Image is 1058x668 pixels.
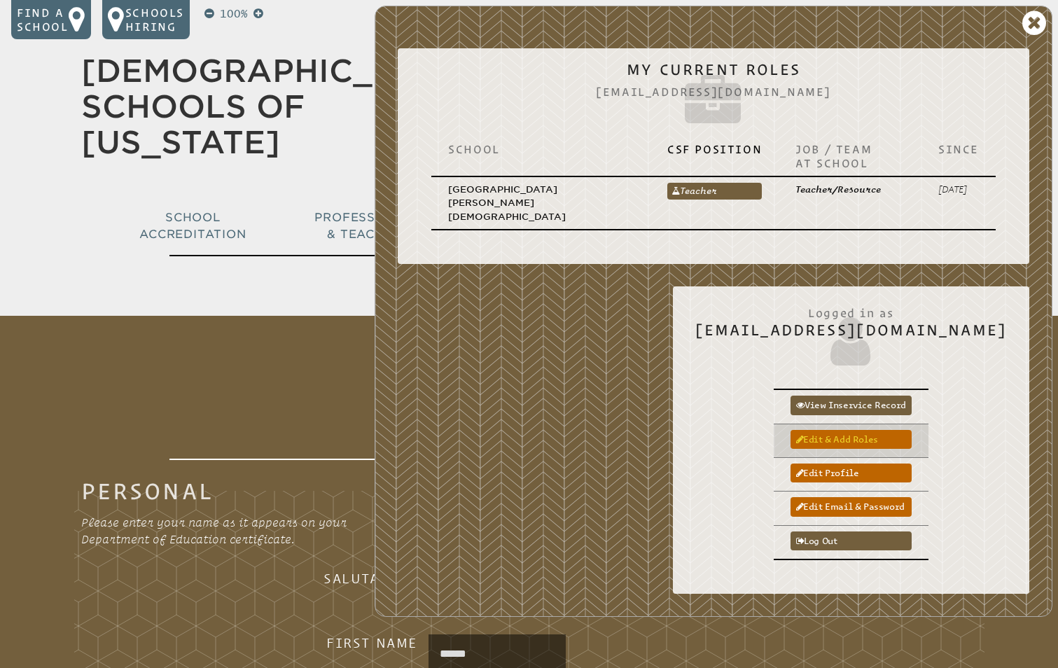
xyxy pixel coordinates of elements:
[448,183,634,223] p: [GEOGRAPHIC_DATA][PERSON_NAME][DEMOGRAPHIC_DATA]
[81,514,366,548] p: Please enter your name as it appears on your Department of Education certificate.
[791,531,912,550] a: Log out
[791,396,912,415] a: View inservice record
[667,183,762,200] a: Teacher
[169,321,889,460] h1: Edit Profile
[667,142,762,156] p: CSF Position
[795,142,905,170] p: Job / Team at School
[695,299,1007,321] span: Logged in as
[938,183,979,196] p: [DATE]
[695,299,1007,369] h2: [EMAIL_ADDRESS][DOMAIN_NAME]
[125,6,184,34] p: Schools Hiring
[217,6,251,22] p: 100%
[139,211,246,241] span: School Accreditation
[938,142,979,156] p: Since
[314,211,519,241] span: Professional Development & Teacher Certification
[193,570,417,587] h3: Salutation
[420,61,1007,131] h2: My Current Roles
[791,464,912,482] a: Edit profile
[17,6,69,34] p: Find a school
[81,482,214,499] legend: Personal
[448,142,634,156] p: School
[81,53,478,160] a: [DEMOGRAPHIC_DATA] Schools of [US_STATE]
[791,497,912,516] a: Edit email & password
[791,430,912,449] a: Edit & add roles
[795,183,905,196] p: Teacher/Resource
[193,634,417,651] h3: First Name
